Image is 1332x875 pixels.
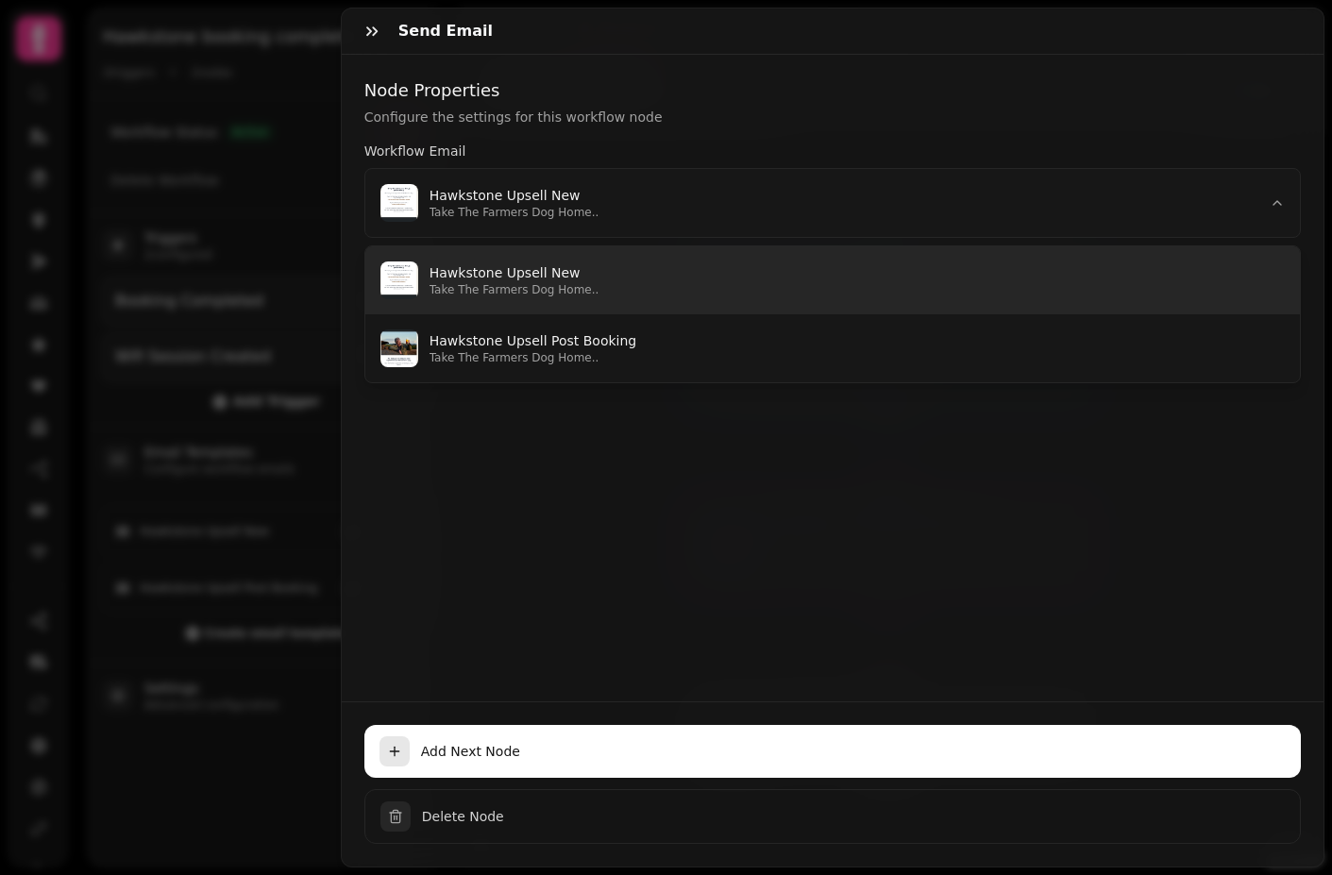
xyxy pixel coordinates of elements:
[422,807,1285,826] span: Delete Node
[421,742,1286,761] span: Add Next Node
[380,261,418,299] img: Email preview
[430,282,1285,297] p: Take The Farmers Dog Home..
[430,186,599,205] p: Hawkstone Upsell New
[364,789,1301,844] button: Delete Node
[364,77,1301,104] h2: Node Properties
[380,184,418,222] img: Email preview
[364,142,1301,160] label: Workflow Email
[430,205,599,220] p: Take The Farmers Dog Home..
[430,350,1285,365] p: Take The Farmers Dog Home..
[430,263,1285,282] p: Hawkstone Upsell New
[364,725,1301,778] button: Add Next Node
[364,108,1301,126] p: Configure the settings for this workflow node
[364,168,1301,238] button: Email previewHawkstone Upsell NewTake The Farmers Dog Home..
[430,331,1285,350] p: Hawkstone Upsell Post Booking
[380,329,418,367] img: Email preview
[365,314,1300,382] button: Hawkstone Upsell Post BookingTake The Farmers Dog Home..
[365,246,1300,314] button: Hawkstone Upsell NewTake The Farmers Dog Home..
[398,20,500,42] h3: Send Email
